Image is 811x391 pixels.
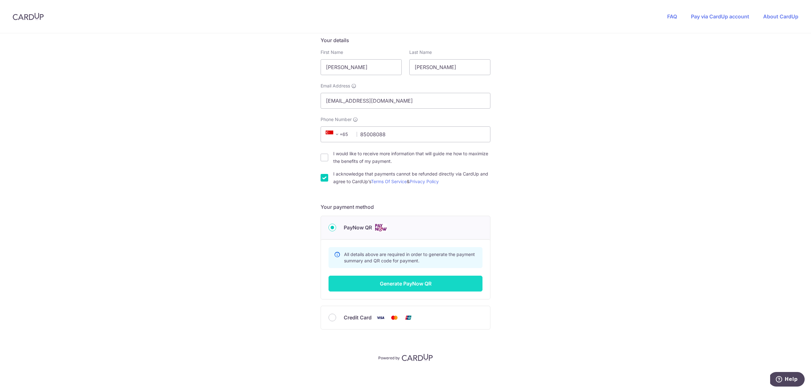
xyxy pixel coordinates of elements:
img: CardUp [13,13,44,20]
label: Last Name [409,49,432,55]
span: +65 [324,131,352,138]
div: Credit Card Visa Mastercard Union Pay [329,314,482,322]
span: Credit Card [344,314,372,321]
img: CardUp [402,354,433,361]
label: I acknowledge that payments cannot be refunded directly via CardUp and agree to CardUp’s & [333,170,490,185]
p: Powered by [378,354,400,361]
a: Pay via CardUp account [691,13,749,20]
label: First Name [321,49,343,55]
span: Email Address [321,83,350,89]
span: Phone Number [321,116,352,123]
a: Privacy Policy [410,179,439,184]
label: I would like to receive more information that will guide me how to maximize the benefits of my pa... [333,150,490,165]
img: Visa [374,314,387,322]
span: +65 [326,131,341,138]
span: All details above are required in order to generate the payment summary and QR code for payment. [344,252,475,263]
a: Terms Of Service [371,179,407,184]
iframe: Opens a widget where you can find more information [770,372,805,388]
a: FAQ [667,13,677,20]
h5: Your details [321,36,490,44]
div: PayNow QR Cards logo [329,224,482,232]
input: Last name [409,59,490,75]
h5: Your payment method [321,203,490,211]
img: Mastercard [388,314,401,322]
img: Cards logo [374,224,387,232]
span: PayNow QR [344,224,372,231]
input: First name [321,59,402,75]
img: Union Pay [402,314,415,322]
input: Email address [321,93,490,109]
a: About CardUp [763,13,798,20]
button: Generate PayNow QR [329,276,482,292]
